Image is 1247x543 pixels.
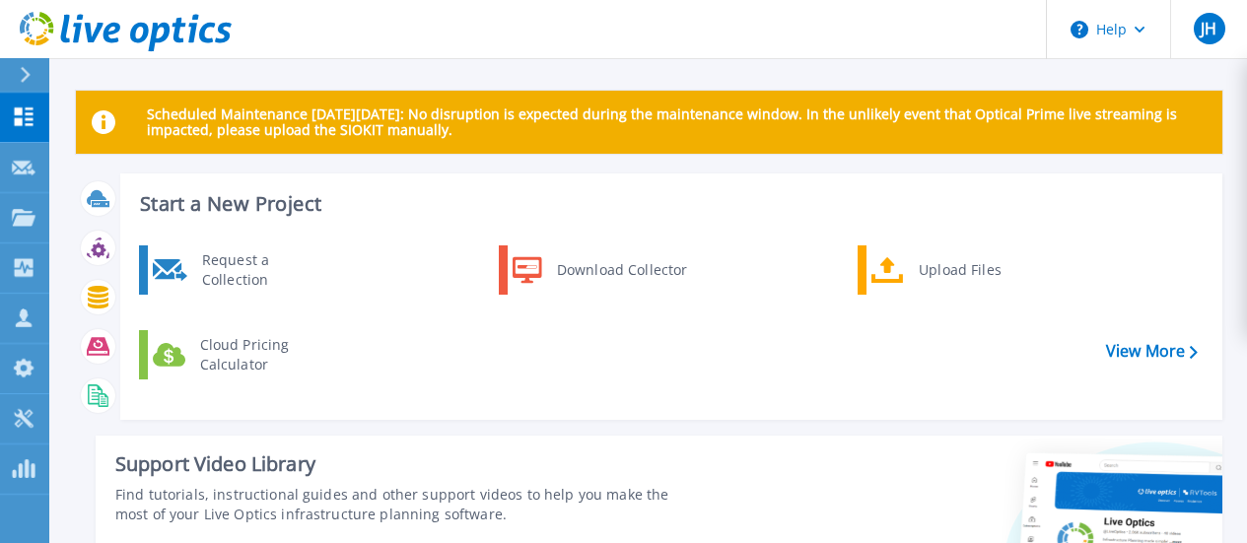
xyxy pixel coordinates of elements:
[547,250,696,290] div: Download Collector
[909,250,1055,290] div: Upload Files
[115,451,701,477] div: Support Video Library
[192,250,336,290] div: Request a Collection
[147,106,1207,138] p: Scheduled Maintenance [DATE][DATE]: No disruption is expected during the maintenance window. In t...
[1201,21,1216,36] span: JH
[499,245,701,295] a: Download Collector
[115,485,701,524] div: Find tutorials, instructional guides and other support videos to help you make the most of your L...
[858,245,1060,295] a: Upload Files
[190,335,336,374] div: Cloud Pricing Calculator
[139,245,341,295] a: Request a Collection
[1106,342,1198,361] a: View More
[139,330,341,379] a: Cloud Pricing Calculator
[140,193,1197,215] h3: Start a New Project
